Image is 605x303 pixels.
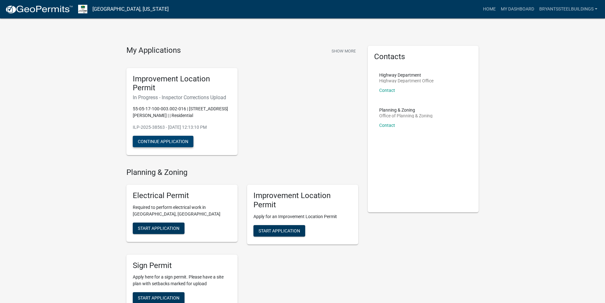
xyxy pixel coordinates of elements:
[379,73,434,77] p: Highway Department
[374,52,473,61] h5: Contacts
[133,274,231,287] p: Apply here for a sign permit. Please have a site plan with setbacks marked for upload
[379,88,395,93] a: Contact
[481,3,498,15] a: Home
[126,168,358,177] h4: Planning & Zoning
[92,4,169,15] a: [GEOGRAPHIC_DATA], [US_STATE]
[133,74,231,93] h5: Improvement Location Permit
[133,191,231,200] h5: Electrical Permit
[133,94,231,100] h6: In Progress - Inspector Corrections Upload
[138,225,179,231] span: Start Application
[126,46,181,55] h4: My Applications
[379,123,395,128] a: Contact
[537,3,600,15] a: bryantssteelbuildings
[253,213,352,220] p: Apply for an Improvement Location Permit
[253,225,305,237] button: Start Application
[138,295,179,300] span: Start Application
[78,5,87,13] img: Morgan County, Indiana
[133,124,231,131] p: ILP-2025-38563 - [DATE] 12:13:10 PM
[133,223,185,234] button: Start Application
[133,106,231,119] p: 55-05-17-100-003.002-016 | [STREET_ADDRESS][PERSON_NAME] | | Residential
[253,191,352,210] h5: Improvement Location Permit
[379,79,434,83] p: Highway Department Office
[259,228,300,233] span: Start Application
[379,114,433,118] p: Office of Planning & Zoning
[133,261,231,270] h5: Sign Permit
[379,108,433,112] p: Planning & Zoning
[133,136,193,147] button: Continue Application
[498,3,537,15] a: My Dashboard
[329,46,358,56] button: Show More
[133,204,231,217] p: Required to perform electrical work in [GEOGRAPHIC_DATA], [GEOGRAPHIC_DATA]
